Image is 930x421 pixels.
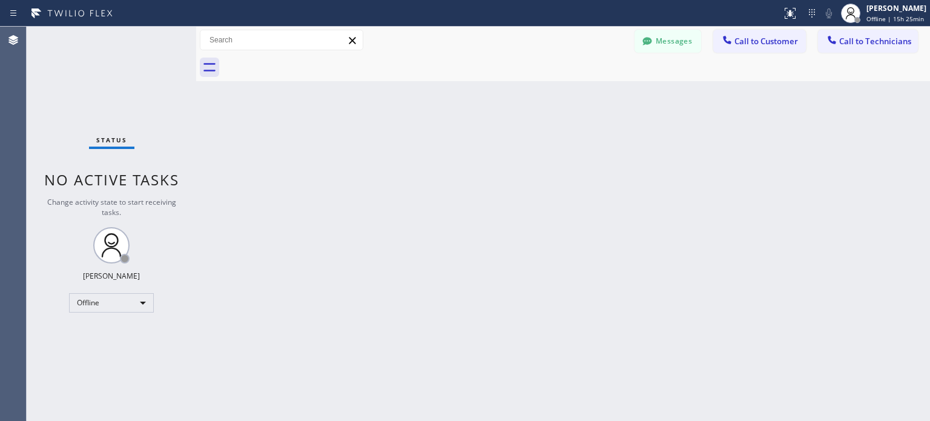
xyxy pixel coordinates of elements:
button: Call to Customer [713,30,806,53]
span: Change activity state to start receiving tasks. [47,197,176,217]
button: Call to Technicians [818,30,918,53]
div: [PERSON_NAME] [866,3,926,13]
button: Messages [635,30,701,53]
input: Search [200,30,363,50]
div: Offline [69,293,154,313]
button: Mute [820,5,837,22]
span: Status [96,136,127,144]
span: Offline | 15h 25min [866,15,924,23]
span: Call to Technicians [839,36,911,47]
span: Call to Customer [734,36,798,47]
span: No active tasks [44,170,179,190]
div: [PERSON_NAME] [83,271,140,281]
